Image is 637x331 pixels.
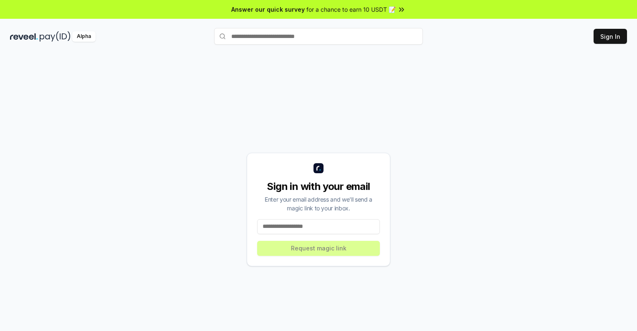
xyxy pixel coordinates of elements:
[72,31,96,42] div: Alpha
[10,31,38,42] img: reveel_dark
[306,5,396,14] span: for a chance to earn 10 USDT 📝
[313,163,324,173] img: logo_small
[594,29,627,44] button: Sign In
[40,31,71,42] img: pay_id
[257,195,380,212] div: Enter your email address and we’ll send a magic link to your inbox.
[231,5,305,14] span: Answer our quick survey
[257,180,380,193] div: Sign in with your email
